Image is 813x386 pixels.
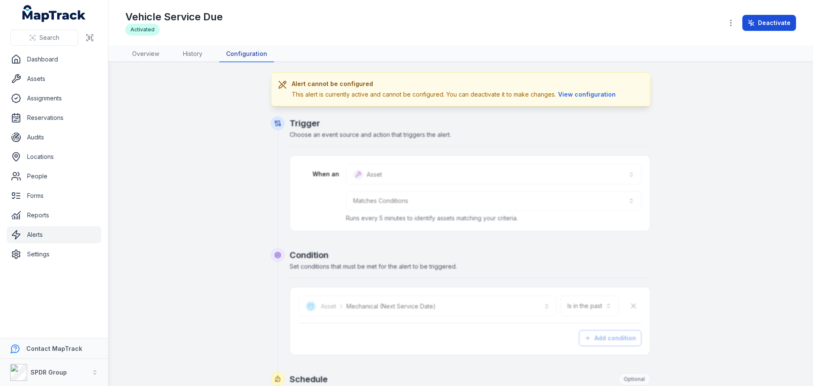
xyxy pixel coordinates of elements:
a: History [176,46,209,62]
a: Forms [7,187,101,204]
strong: Contact MapTrack [26,345,82,352]
a: Locations [7,148,101,165]
a: Dashboard [7,51,101,68]
a: MapTrack [22,5,86,22]
h3: Alert cannot be configured [292,80,618,88]
a: Assignments [7,90,101,107]
a: People [7,168,101,185]
a: Reports [7,207,101,224]
a: Assets [7,70,101,87]
a: Reservations [7,109,101,126]
h1: Vehicle Service Due [125,10,223,24]
button: Deactivate [742,15,796,31]
span: Search [39,33,59,42]
a: Configuration [219,46,274,62]
a: Audits [7,129,101,146]
a: Alerts [7,226,101,243]
button: View configuration [556,90,618,99]
div: Activated [125,24,160,36]
strong: SPDR Group [30,369,67,376]
div: This alert is currently active and cannot be configured. You can deactivate it to make changes. [292,90,618,99]
button: Search [10,30,78,46]
a: Settings [7,246,101,263]
a: Overview [125,46,166,62]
